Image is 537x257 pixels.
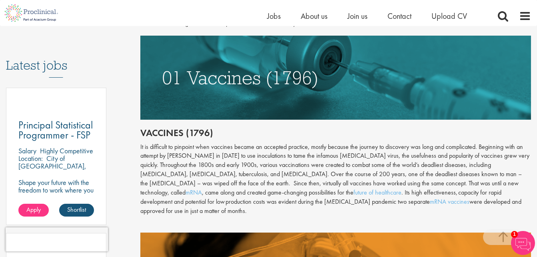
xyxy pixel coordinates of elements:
p: City of [GEOGRAPHIC_DATA], [GEOGRAPHIC_DATA] [18,154,86,178]
a: mRNA vaccines [430,197,469,206]
iframe: reCAPTCHA [6,227,108,251]
div: It is difficult to pinpoint when vaccines became an accepted practice, mostly because the journey... [140,143,531,216]
a: Upload CV [431,11,467,21]
span: 1 [511,231,518,238]
h2: Vaccines (1796) [140,128,531,138]
a: About us [301,11,327,21]
img: Chatbot [511,231,535,255]
span: Location: [18,154,43,163]
a: Contact [387,11,411,21]
span: Principal Statistical Programmer - FSP [18,118,93,142]
a: Join us [347,11,367,21]
p: Highly Competitive [40,146,93,155]
a: medical advances [229,19,274,27]
p: Shape your future with the freedom to work where you thrive! Join our pharmaceutical client with ... [18,179,94,224]
h3: Latest jobs [6,38,106,78]
span: Apply [26,205,41,214]
img: vaccines [140,36,531,120]
a: Jobs [267,11,281,21]
a: Principal Statistical Programmer - FSP [18,120,94,140]
a: future of healthcare [353,188,401,197]
a: Apply [18,204,49,217]
span: Salary [18,146,36,155]
a: Shortlist [59,204,94,217]
a: mRNA [186,188,202,197]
